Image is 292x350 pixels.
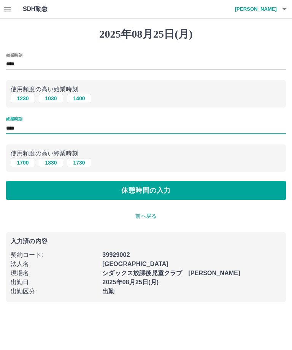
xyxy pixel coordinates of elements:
button: 1230 [11,94,35,103]
button: 1030 [39,94,63,103]
button: 1830 [39,158,63,167]
p: 入力済の内容 [11,238,281,244]
b: シダックス放課後児童クラブ [PERSON_NAME] [102,270,240,276]
p: 法人名 : [11,260,98,269]
p: 出勤区分 : [11,287,98,296]
p: 前へ戻る [6,212,286,220]
button: 1700 [11,158,35,167]
b: 出勤 [102,288,114,295]
h1: 2025年08月25日(月) [6,28,286,41]
p: 使用頻度の高い始業時刻 [11,85,281,94]
label: 始業時刻 [6,52,22,58]
b: [GEOGRAPHIC_DATA] [102,261,168,267]
p: 出勤日 : [11,278,98,287]
label: 終業時刻 [6,116,22,122]
button: 休憩時間の入力 [6,181,286,200]
b: 2025年08月25日(月) [102,279,159,285]
p: 現場名 : [11,269,98,278]
button: 1400 [67,94,91,103]
p: 使用頻度の高い終業時刻 [11,149,281,158]
b: 39929002 [102,252,130,258]
button: 1730 [67,158,91,167]
p: 契約コード : [11,250,98,260]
